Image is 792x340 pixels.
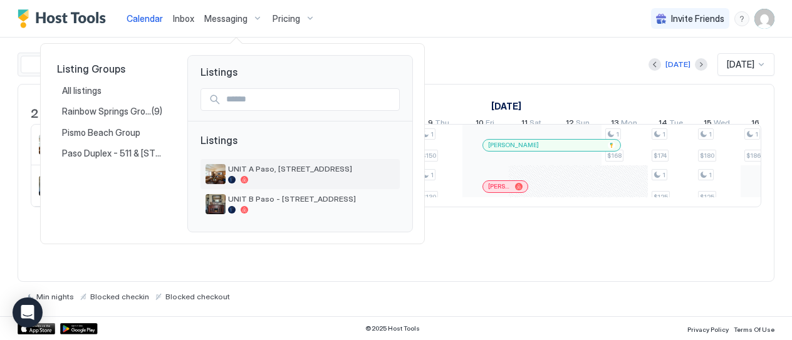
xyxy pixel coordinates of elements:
span: Paso Duplex - 511 & [STREET_ADDRESS] [62,148,162,159]
span: All listings [62,85,103,96]
span: Listings [188,56,412,78]
input: Input Field [221,89,399,110]
span: (9) [152,106,162,117]
span: UNIT A Paso, [STREET_ADDRESS] [228,164,395,173]
span: Pismo Beach Group [62,127,142,138]
div: listing image [206,194,226,214]
span: Listings [201,134,400,159]
span: UNIT B Paso - [STREET_ADDRESS] [228,194,395,203]
div: listing image [206,164,226,184]
span: Listing Groups [57,63,167,75]
span: Rainbow Springs Group [62,106,152,117]
div: Open Intercom Messenger [13,297,43,327]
